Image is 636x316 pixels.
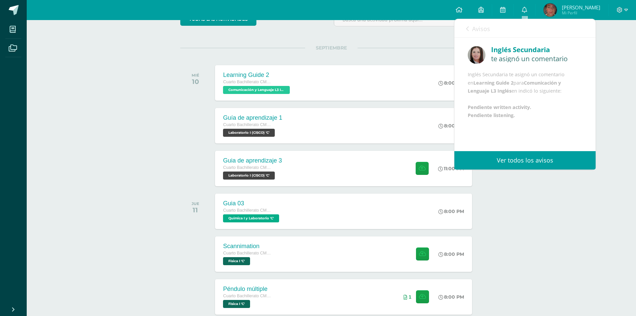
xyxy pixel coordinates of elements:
[468,71,582,120] div: Inglés Secundaria te asignó un comentario en para en indicó lo siguiente:
[454,151,596,170] a: Ver todos los avisos
[223,286,273,293] div: Péndulo múltiple
[404,294,411,300] div: Archivos entregados
[438,294,464,300] div: 8:00 PM
[223,157,282,164] div: Guia de aprendizaje 3
[192,78,199,86] div: 10
[192,206,199,214] div: 11
[223,72,291,79] div: Learning Guide 2
[223,257,250,265] span: Física I 'C'
[223,165,273,170] span: Cuarto Bachillerato CMP Bachillerato en CCLL con Orientación en Computación
[409,294,411,300] span: 1
[438,80,464,86] div: 8:00 PM
[562,4,600,11] span: [PERSON_NAME]
[438,251,464,257] div: 8:00 PM
[491,44,582,55] div: Inglés Secundaria
[223,80,273,84] span: Cuarto Bachillerato CMP Bachillerato en CCLL con Orientación en Computación
[192,201,199,206] div: JUE
[223,294,273,298] span: Cuarto Bachillerato CMP Bachillerato en CCLL con Orientación en Computación
[544,3,557,17] img: 8c0fbed0a1705d3437677aed27382fb5.png
[562,10,600,16] span: Mi Perfil
[468,104,531,118] b: Pendiente written activity. Pendiente listening.
[223,208,273,213] span: Cuarto Bachillerato CMP Bachillerato en CCLL con Orientación en Computación
[223,200,281,207] div: Guia 03
[438,123,464,129] div: 8:00 PM
[438,166,464,172] div: 11:00 PM
[491,55,582,62] div: te asignó un comentario
[223,122,273,127] span: Cuarto Bachillerato CMP Bachillerato en CCLL con Orientación en Computación
[223,114,282,121] div: Guía de aprendizaje 1
[223,214,279,222] span: Química I y Laboratorio 'C'
[223,86,290,94] span: Comunicación y Lenguaje L3 Inglés 'C'
[438,208,464,214] div: 8:00 PM
[305,45,358,51] span: SEPTIEMBRE
[192,73,199,78] div: MIÉ
[472,25,490,33] span: Avisos
[223,300,250,308] span: Física I 'C'
[223,172,275,180] span: Laboratorio I (CISCO) 'C'
[223,243,273,250] div: Scannimation
[468,80,561,94] b: Comunicación y Lenguaje L3 Inglés
[223,251,273,255] span: Cuarto Bachillerato CMP Bachillerato en CCLL con Orientación en Computación
[473,80,513,86] b: Learning Guide 2
[468,46,485,64] img: 8af0450cf43d44e38c4a1497329761f3.png
[223,129,275,137] span: Laboratorio I (CISCO) 'C'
